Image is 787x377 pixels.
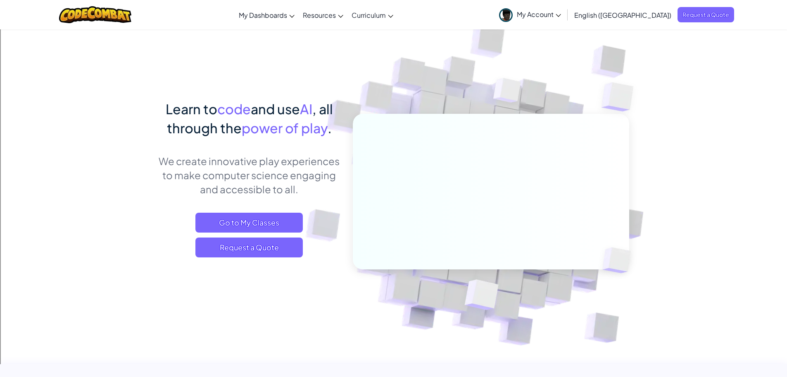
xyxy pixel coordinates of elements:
a: My Account [495,2,565,28]
p: We create innovative play experiences to make computer science engaging and accessible to all. [158,154,340,196]
a: Curriculum [347,4,397,26]
span: . [328,120,332,136]
span: power of play [242,120,328,136]
span: Resources [303,11,336,19]
a: Request a Quote [678,7,734,22]
span: AI [300,101,312,117]
span: My Account [517,10,561,19]
a: Request a Quote [195,238,303,257]
img: avatar [499,8,513,22]
span: Learn to [166,101,217,117]
img: Overlap cubes [444,262,518,331]
img: Overlap cubes [478,62,537,123]
a: Go to My Classes [195,213,303,233]
span: and use [251,101,300,117]
a: Resources [299,4,347,26]
span: English ([GEOGRAPHIC_DATA]) [574,11,671,19]
span: My Dashboards [239,11,287,19]
img: Overlap cubes [585,62,656,132]
img: CodeCombat logo [59,6,131,23]
span: code [217,101,251,117]
img: Overlap cubes [588,230,650,291]
a: My Dashboards [235,4,299,26]
span: Curriculum [352,11,386,19]
a: English ([GEOGRAPHIC_DATA]) [570,4,675,26]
